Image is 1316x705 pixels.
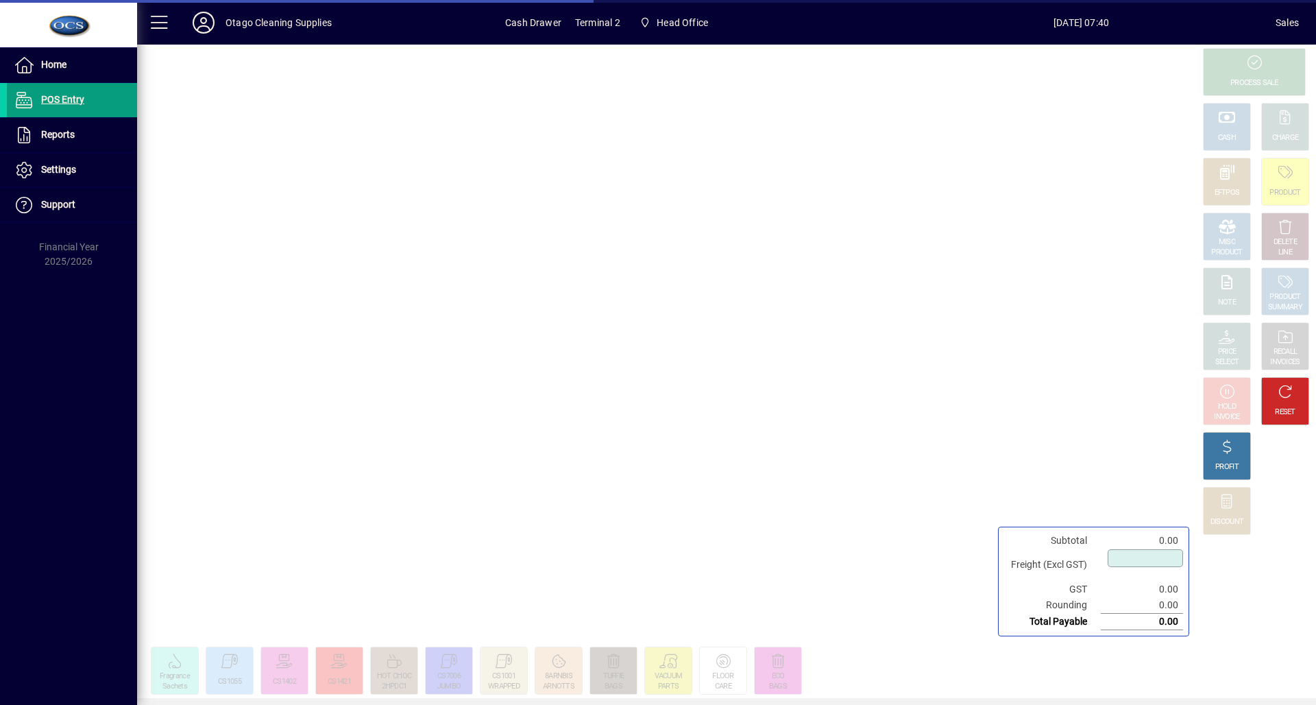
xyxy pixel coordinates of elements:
span: Home [41,59,66,70]
div: NOTE [1218,298,1236,308]
div: DISCOUNT [1210,517,1243,527]
div: HOT CHOC [377,671,411,682]
td: GST [1004,582,1101,597]
div: ARNOTTS [543,682,574,692]
div: CHARGE [1272,133,1299,143]
div: VACUUM [655,671,683,682]
a: Support [7,188,137,222]
td: 0.00 [1101,533,1183,549]
div: LINE [1278,248,1292,258]
div: RESET [1275,407,1295,418]
div: 8ARNBIS [545,671,572,682]
div: PRODUCT [1211,248,1242,258]
div: CASH [1218,133,1236,143]
td: 0.00 [1101,597,1183,614]
div: 2HPDC1 [382,682,407,692]
div: PARTS [658,682,679,692]
span: Support [41,199,75,210]
div: PROCESS SALE [1230,78,1278,88]
td: Freight (Excl GST) [1004,549,1101,582]
div: CARE [715,682,731,692]
div: Sachets [162,682,187,692]
div: CS1055 [218,677,241,687]
div: SUMMARY [1268,302,1302,313]
div: PRICE [1218,347,1236,357]
div: CS1402 [273,677,296,687]
div: FLOOR [712,671,734,682]
div: BAGS [605,682,622,692]
div: CS1001 [492,671,515,682]
div: Otago Cleaning Supplies [226,12,332,34]
span: POS Entry [41,94,84,105]
span: Head Office [657,12,708,34]
div: PRODUCT [1269,292,1300,302]
a: Reports [7,118,137,152]
div: TUFFIE [603,671,624,682]
div: WRAPPED [488,682,520,692]
span: Cash Drawer [505,12,561,34]
span: Head Office [634,10,714,35]
td: Rounding [1004,597,1101,614]
a: Home [7,48,137,82]
div: DELETE [1274,237,1297,248]
td: 0.00 [1101,614,1183,630]
span: Settings [41,164,76,175]
td: Subtotal [1004,533,1101,549]
div: HOLD [1218,402,1236,412]
div: ECO [772,671,785,682]
div: JUMBO [437,682,461,692]
div: INVOICE [1214,412,1239,422]
div: Fragrance [160,671,190,682]
div: EFTPOS [1215,188,1240,198]
a: Settings [7,153,137,187]
div: RECALL [1274,347,1297,357]
span: [DATE] 07:40 [887,12,1276,34]
span: Terminal 2 [575,12,620,34]
div: CS7006 [437,671,461,682]
div: CS1421 [328,677,351,687]
div: BAGS [769,682,787,692]
div: Sales [1276,12,1299,34]
td: 0.00 [1101,582,1183,597]
button: Profile [182,10,226,35]
div: SELECT [1215,357,1239,368]
div: INVOICES [1270,357,1300,368]
td: Total Payable [1004,614,1101,630]
div: MISC [1219,237,1235,248]
div: PROFIT [1215,462,1239,473]
span: Reports [41,129,75,140]
div: PRODUCT [1269,188,1300,198]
